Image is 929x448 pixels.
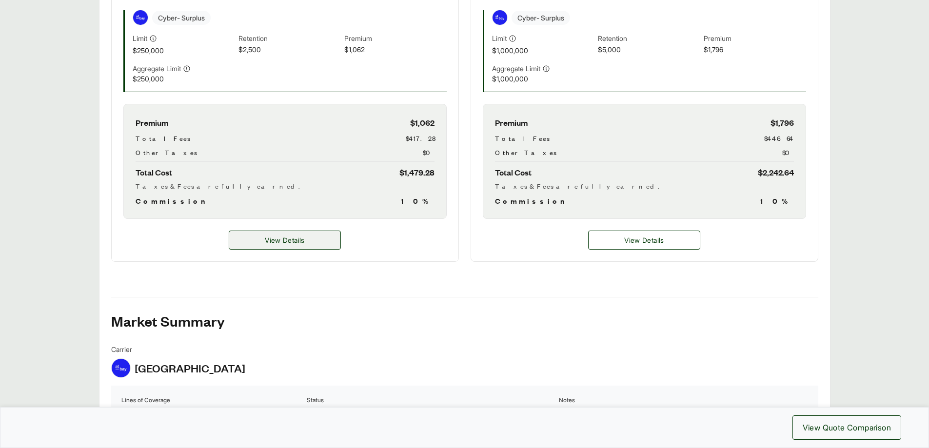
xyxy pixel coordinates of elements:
[758,166,794,179] span: $2,242.64
[399,166,435,179] span: $1,479.28
[152,11,211,25] span: Cyber - Surplus
[492,63,540,74] span: Aggregate Limit
[423,147,435,157] span: $0
[492,33,507,43] span: Limit
[121,395,304,405] th: Lines of Coverage
[495,195,569,207] span: Commission
[803,422,891,433] span: View Quote Comparison
[229,231,341,250] a: $250k Limit details
[492,45,594,56] span: $1,000,000
[136,166,172,179] span: Total Cost
[588,231,700,250] a: $1m Limit details
[133,33,147,43] span: Limit
[136,195,210,207] span: Commission
[112,359,130,377] img: At-Bay
[344,44,446,56] span: $1,062
[410,116,435,129] span: $1,062
[495,166,532,179] span: Total Cost
[704,33,806,44] span: Premium
[229,231,341,250] button: View Details
[760,195,794,207] span: 10 %
[133,74,235,84] span: $250,000
[401,195,435,207] span: 10 %
[495,116,528,129] span: Premium
[495,147,556,157] span: Other Taxes
[265,235,304,245] span: View Details
[136,181,435,191] div: Taxes & Fees are fully earned.
[238,33,340,44] span: Retention
[133,10,148,25] img: At-Bay
[306,395,556,405] th: Status
[238,44,340,56] span: $2,500
[493,10,507,25] img: At-Bay
[136,133,190,143] span: Total Fees
[558,395,809,405] th: Notes
[495,133,550,143] span: Total Fees
[764,133,794,143] span: $446.64
[492,74,594,84] span: $1,000,000
[704,44,806,56] span: $1,796
[771,116,794,129] span: $1,796
[624,235,664,245] span: View Details
[133,63,181,74] span: Aggregate Limit
[588,231,700,250] button: View Details
[598,44,700,56] span: $5,000
[512,11,570,25] span: Cyber - Surplus
[111,344,245,354] span: Carrier
[133,45,235,56] span: $250,000
[406,133,435,143] span: $417.28
[344,33,446,44] span: Premium
[598,33,700,44] span: Retention
[136,147,197,157] span: Other Taxes
[136,116,168,129] span: Premium
[135,361,245,375] span: [GEOGRAPHIC_DATA]
[495,181,794,191] div: Taxes & Fees are fully earned.
[782,147,794,157] span: $0
[111,313,818,329] h2: Market Summary
[792,415,901,440] button: View Quote Comparison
